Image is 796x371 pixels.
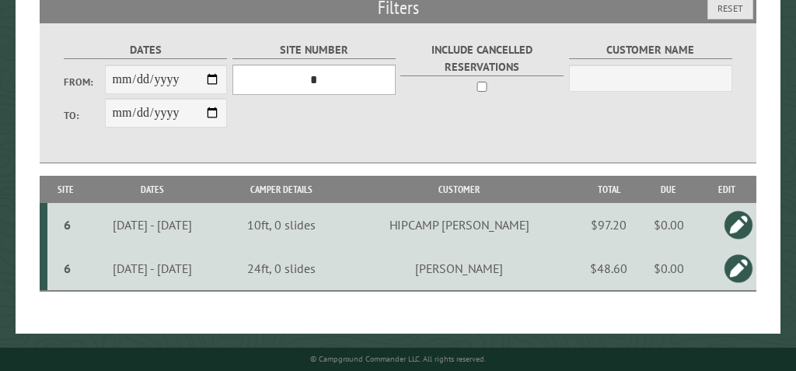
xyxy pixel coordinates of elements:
[400,41,564,75] label: Include Cancelled Reservations
[310,354,486,364] small: © Campground Commander LLC. All rights reserved.
[341,176,578,203] th: Customer
[222,247,341,291] td: 24ft, 0 slides
[86,217,219,233] div: [DATE] - [DATE]
[64,108,105,123] label: To:
[222,203,341,247] td: 10ft, 0 slides
[640,247,697,291] td: $0.00
[697,176,756,203] th: Edit
[578,203,640,247] td: $97.20
[569,41,732,59] label: Customer Name
[640,176,697,203] th: Due
[47,176,84,203] th: Site
[640,203,697,247] td: $0.00
[578,247,640,291] td: $48.60
[341,203,578,247] td: HIPCAMP [PERSON_NAME]
[64,75,105,89] label: From:
[84,176,222,203] th: Dates
[341,247,578,291] td: [PERSON_NAME]
[54,261,82,276] div: 6
[232,41,396,59] label: Site Number
[54,217,82,233] div: 6
[222,176,341,203] th: Camper Details
[578,176,640,203] th: Total
[86,261,219,276] div: [DATE] - [DATE]
[64,41,227,59] label: Dates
